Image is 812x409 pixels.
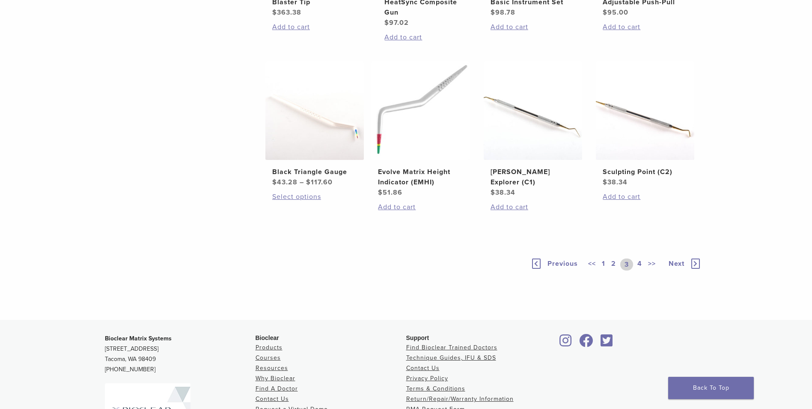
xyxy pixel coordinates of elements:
[557,339,575,348] a: Bioclear
[406,395,514,403] a: Return/Repair/Warranty Information
[603,22,687,32] a: Add to cart: “Adjustable Push-Pull”
[636,259,644,271] a: 4
[491,167,575,187] h2: [PERSON_NAME] Explorer (C1)
[646,259,657,271] a: >>
[598,339,616,348] a: Bioclear
[603,178,607,186] span: $
[306,178,311,186] span: $
[406,364,440,372] a: Contact Us
[577,339,596,348] a: Bioclear
[256,385,298,392] a: Find A Doctor
[256,334,279,341] span: Bioclear
[384,32,469,42] a: Add to cart: “HeatSync Composite Gun”
[491,8,495,17] span: $
[272,8,301,17] bdi: 363.38
[406,354,496,361] a: Technique Guides, IFU & SDS
[256,395,289,403] a: Contact Us
[105,334,256,375] p: [STREET_ADDRESS] Tacoma, WA 98409 [PHONE_NUMBER]
[491,188,515,197] bdi: 38.34
[600,259,607,271] a: 1
[483,61,583,198] a: Clark Explorer (C1)[PERSON_NAME] Explorer (C1) $38.34
[603,178,628,186] bdi: 38.34
[265,61,364,160] img: Black Triangle Gauge
[596,61,694,160] img: Sculpting Point (C2)
[256,344,283,351] a: Products
[620,259,633,271] a: 3
[256,364,288,372] a: Resources
[491,22,575,32] a: Add to cart: “Basic Instrument Set”
[491,188,495,197] span: $
[484,61,582,160] img: Clark Explorer (C1)
[272,8,277,17] span: $
[586,259,598,271] a: <<
[105,335,172,342] strong: Bioclear Matrix Systems
[378,167,463,187] h2: Evolve Matrix Height Indicator (EMHI)
[668,377,754,399] a: Back To Top
[256,375,295,382] a: Why Bioclear
[265,61,365,187] a: Black Triangle GaugeBlack Triangle Gauge
[669,259,684,268] span: Next
[378,188,383,197] span: $
[595,61,695,187] a: Sculpting Point (C2)Sculpting Point (C2) $38.34
[406,385,465,392] a: Terms & Conditions
[384,18,389,27] span: $
[491,202,575,212] a: Add to cart: “Clark Explorer (C1)”
[371,61,470,160] img: Evolve Matrix Height Indicator (EMHI)
[610,259,618,271] a: 2
[256,354,281,361] a: Courses
[406,334,429,341] span: Support
[272,192,357,202] a: Select options for “Black Triangle Gauge”
[378,188,402,197] bdi: 51.86
[406,344,497,351] a: Find Bioclear Trained Doctors
[603,8,628,17] bdi: 95.00
[547,259,578,268] span: Previous
[272,167,357,177] h2: Black Triangle Gauge
[272,178,277,186] span: $
[378,202,463,212] a: Add to cart: “Evolve Matrix Height Indicator (EMHI)”
[300,178,304,186] span: –
[272,178,297,186] bdi: 43.28
[384,18,409,27] bdi: 97.02
[491,8,515,17] bdi: 98.78
[371,61,470,198] a: Evolve Matrix Height Indicator (EMHI)Evolve Matrix Height Indicator (EMHI) $51.86
[306,178,333,186] bdi: 117.60
[603,8,607,17] span: $
[406,375,448,382] a: Privacy Policy
[603,192,687,202] a: Add to cart: “Sculpting Point (C2)”
[603,167,687,177] h2: Sculpting Point (C2)
[272,22,357,32] a: Add to cart: “Blaster Tip”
